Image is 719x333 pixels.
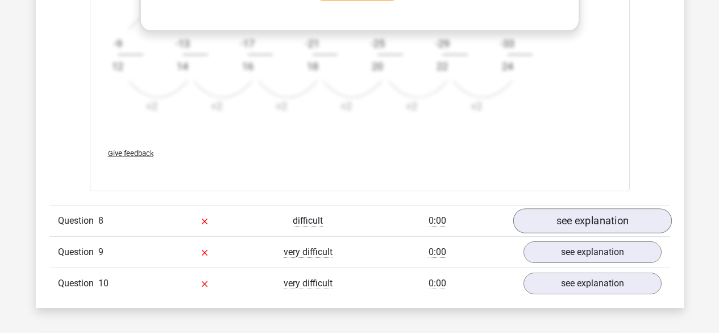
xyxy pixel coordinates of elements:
span: very difficult [284,246,333,258]
text: +2 [211,100,222,112]
span: 10 [98,278,109,289]
text: +2 [471,100,482,112]
text: -21 [305,38,319,50]
a: see explanation [523,241,662,263]
text: +2 [406,100,417,112]
span: very difficult [284,278,333,289]
text: 14 [177,60,188,72]
span: 8 [98,215,103,226]
text: 12 [112,60,123,72]
span: Question [58,214,98,228]
text: +2 [340,100,352,112]
a: see explanation [523,273,662,294]
text: -25 [370,38,384,50]
text: 24 [501,60,513,72]
text: +2 [146,100,157,112]
a: see explanation [513,208,671,233]
text: 22 [437,60,448,72]
span: 0:00 [429,215,446,227]
text: 18 [306,60,318,72]
text: -33 [500,38,514,50]
span: difficult [293,215,323,227]
text: -29 [435,38,449,50]
text: +2 [276,100,287,112]
text: -13 [175,38,189,50]
text: -9 [113,38,122,50]
span: Give feedback [108,149,153,158]
text: -17 [240,38,255,50]
text: 20 [372,60,383,72]
span: 0:00 [429,278,446,289]
span: 0:00 [429,246,446,258]
span: Question [58,277,98,290]
text: 16 [242,60,253,72]
span: Question [58,245,98,259]
span: 9 [98,246,103,257]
